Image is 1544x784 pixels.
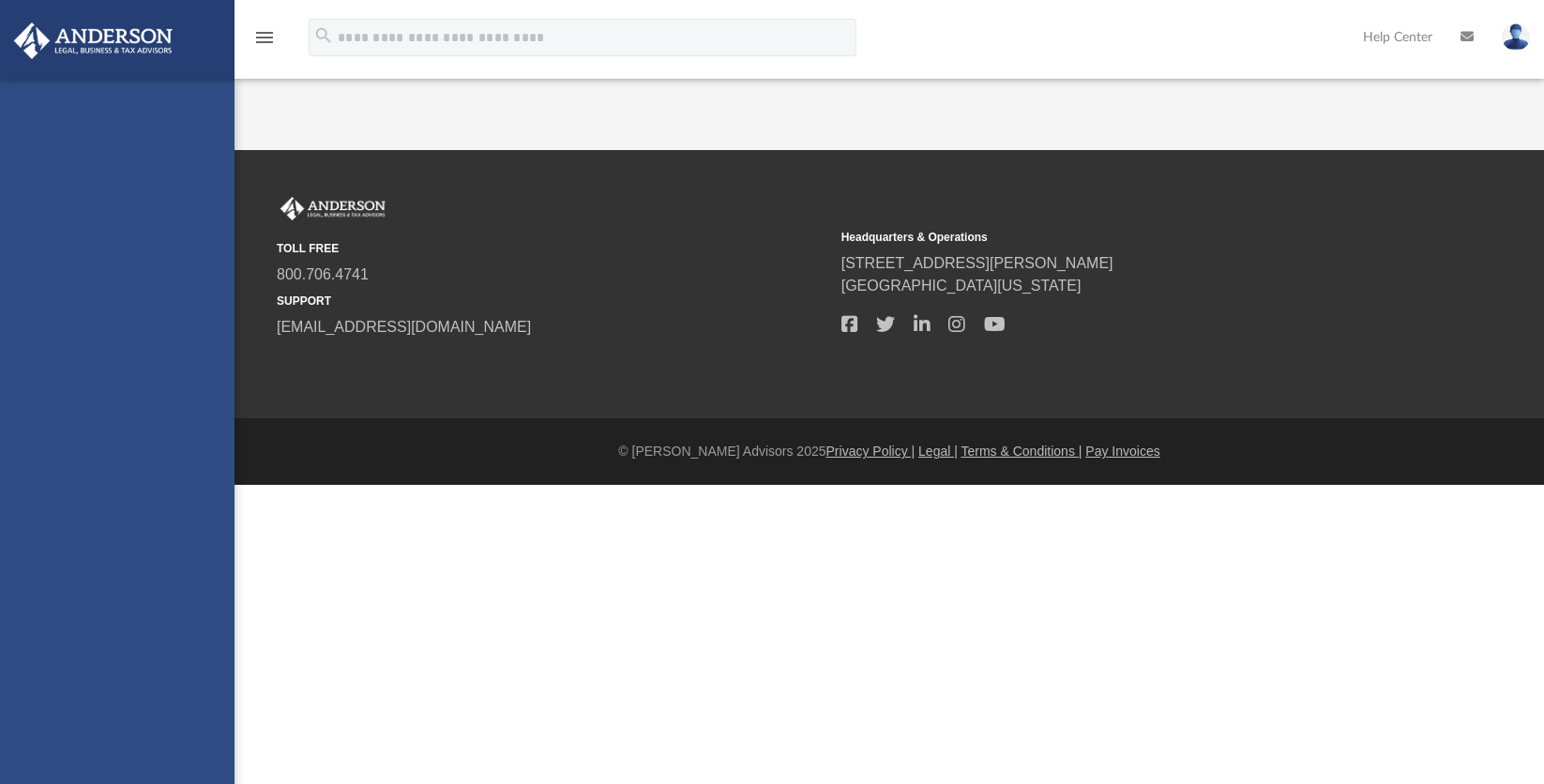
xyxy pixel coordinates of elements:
[277,319,531,335] a: [EMAIL_ADDRESS][DOMAIN_NAME]
[841,255,1113,271] a: [STREET_ADDRESS][PERSON_NAME]
[1502,23,1530,51] img: User Pic
[235,442,1544,461] div: © [PERSON_NAME] Advisors 2025
[1085,444,1159,459] a: Pay Invoices
[841,278,1082,294] a: [GEOGRAPHIC_DATA][US_STATE]
[961,444,1082,459] a: Terms & Conditions |
[918,444,958,459] a: Legal |
[841,229,1393,246] small: Headquarters & Operations
[826,444,916,459] a: Privacy Policy |
[277,293,828,309] small: SUPPORT
[277,266,369,282] a: 800.706.4741
[253,26,276,49] i: menu
[313,25,334,46] i: search
[277,240,828,257] small: TOLL FREE
[253,36,276,49] a: menu
[277,197,389,221] img: Anderson Advisors Platinum Portal
[8,23,178,59] img: Anderson Advisors Platinum Portal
